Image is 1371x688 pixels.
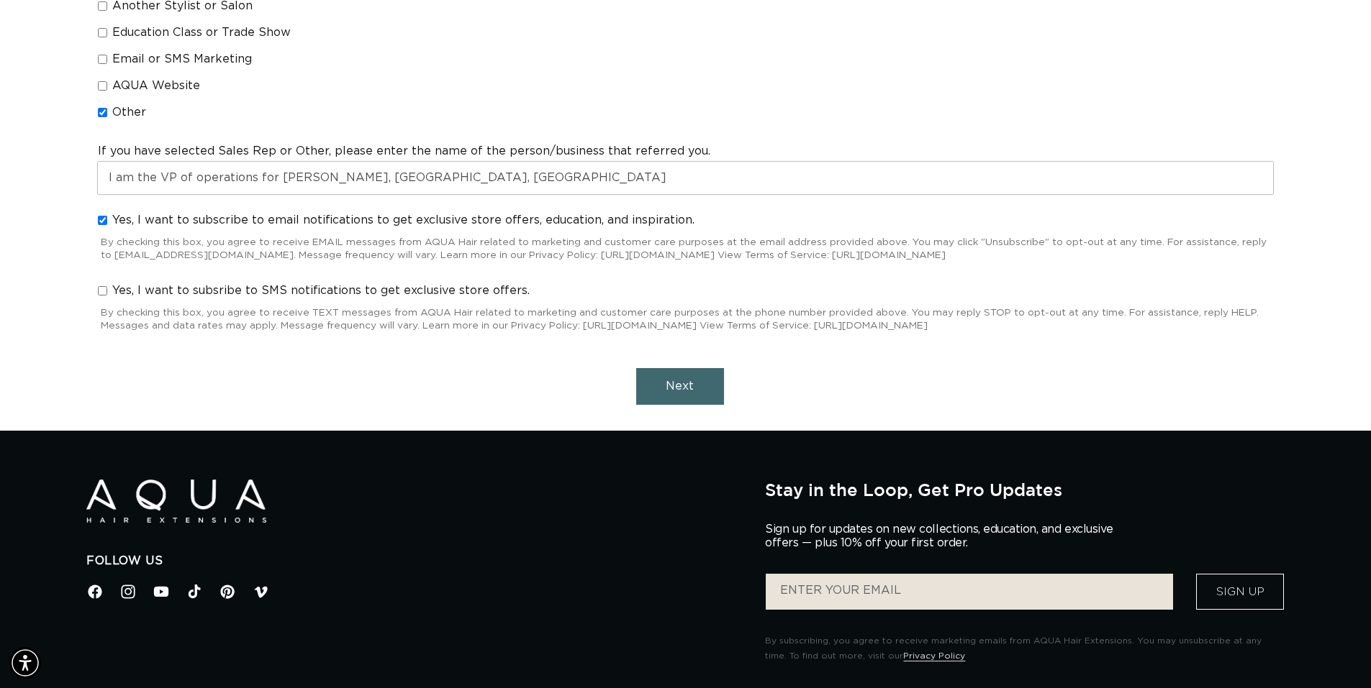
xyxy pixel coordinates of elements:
[112,52,252,67] span: Email or SMS Marketing
[112,213,694,228] span: Yes, I want to subscribe to email notifications to get exclusive store offers, education, and ins...
[903,651,965,660] a: Privacy Policy
[765,480,1285,500] h2: Stay in the Loop, Get Pro Updates
[765,523,1125,550] p: Sign up for updates on new collections, education, and exclusive offers — plus 10% off your first...
[9,647,41,679] div: Accessibility Menu
[98,301,1273,335] div: By checking this box, you agree to receive TEXT messages from AQUA Hair related to marketing and ...
[112,105,146,120] span: Other
[1180,533,1371,688] iframe: Chat Widget
[765,633,1285,664] p: By subscribing, you agree to receive marketing emails from AQUA Hair Extensions. You may unsubscr...
[766,574,1173,610] input: ENTER YOUR EMAIL
[98,144,710,159] label: If you have selected Sales Rep or Other, please enter the name of the person/business that referr...
[98,231,1273,265] div: By checking this box, you agree to receive EMAIL messages from AQUA Hair related to marketing and...
[112,283,530,298] span: Yes, I want to subsribe to SMS notifications to get exclusive store offers.
[636,368,724,405] button: Next
[86,554,743,569] h2: Follow Us
[666,380,694,392] span: Next
[86,480,266,523] img: Aqua Hair Extensions
[112,78,200,93] span: AQUA Website
[112,25,291,40] span: Education Class or Trade Show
